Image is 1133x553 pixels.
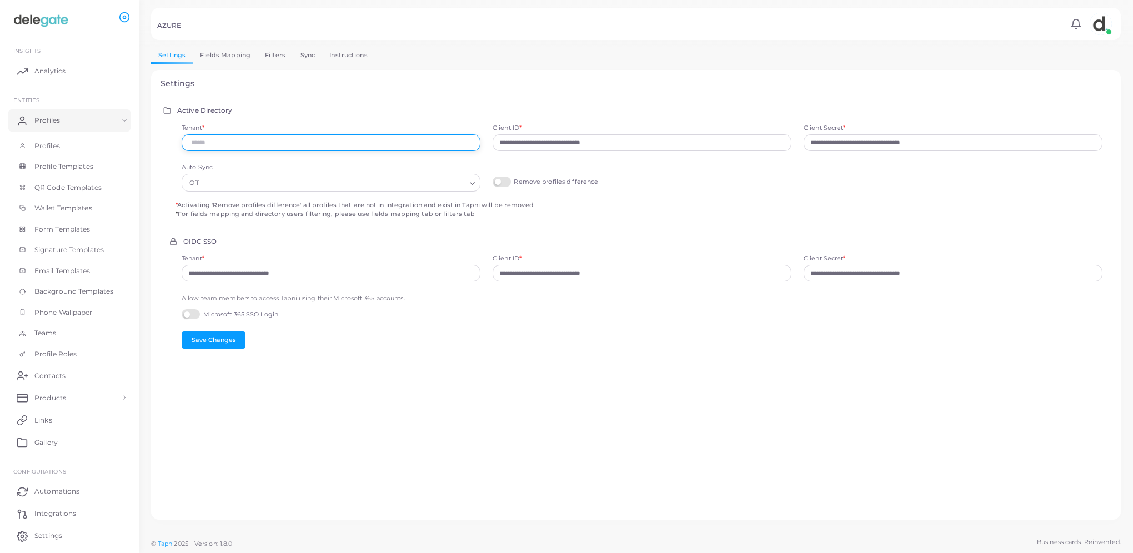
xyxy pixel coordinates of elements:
span: Profile Roles [34,349,77,359]
label: Client ID [493,124,522,133]
span: Products [34,393,66,403]
a: Sync [293,47,322,63]
label: Remove profiles difference [493,177,598,187]
span: Form Templates [34,224,91,234]
img: avatar [1090,13,1112,35]
span: Off [188,178,200,189]
p: Allow team members to access Tapni using their Microsoft 365 accounts. [182,294,480,303]
label: Microsoft 365 SSO Login [182,309,278,320]
a: Integrations [8,502,131,525]
a: Email Templates [8,260,131,281]
a: Profiles [8,109,131,132]
span: Email Templates [34,266,91,276]
a: Settings [8,525,131,547]
a: Products [8,386,131,409]
a: avatar [1086,13,1115,35]
span: Teams [34,328,57,338]
label: Tenant [182,254,204,263]
span: Analytics [34,66,66,76]
a: Teams [8,323,131,344]
span: Profile Templates [34,162,93,172]
span: INSIGHTS [13,47,41,54]
a: Fields Mapping [193,47,258,63]
span: Automations [34,486,79,496]
input: Search for option [202,177,465,189]
div: Activating 'Remove profiles difference' all profiles that are not in integration and exist in Tap... [176,201,1109,210]
label: Tenant [182,124,204,133]
a: Form Templates [8,219,131,240]
span: Profiles [34,115,60,125]
div: For fields mapping and directory users filtering, please use fields mapping tab or filters tab [176,210,1109,219]
a: Tapni [158,540,174,547]
span: Configurations [13,468,66,475]
span: 2025 [174,539,188,549]
span: © [151,539,232,549]
label: Client Secret [804,254,846,263]
a: Settings [151,47,193,63]
span: ENTITIES [13,97,39,103]
span: Links [34,415,52,425]
a: Signature Templates [8,239,131,260]
a: Instructions [322,47,375,63]
div: Search for option [182,174,480,192]
label: Auto Sync [182,163,213,172]
span: Business cards. Reinvented. [1037,537,1121,547]
span: Phone Wallpaper [34,308,93,318]
span: QR Code Templates [34,183,102,193]
h5: AZURE [157,22,182,29]
span: Contacts [34,371,66,381]
a: Links [8,409,131,431]
span: Background Templates [34,286,113,296]
a: Contacts [8,364,131,386]
span: Wallet Templates [34,203,92,213]
a: Automations [8,480,131,502]
a: Profiles [8,135,131,157]
label: Client ID [493,254,522,263]
span: Version: 1.8.0 [194,540,233,547]
a: Background Templates [8,281,131,302]
span: Integrations [34,509,76,519]
h5: OIDC SSO [183,238,217,245]
a: Phone Wallpaper [8,302,131,323]
span: Settings [34,531,62,541]
a: Analytics [8,60,131,82]
a: QR Code Templates [8,177,131,198]
img: logo [10,11,72,31]
span: Profiles [34,141,60,151]
a: Filters [258,47,293,63]
button: Save Changes [182,331,245,348]
label: Client Secret [804,124,846,133]
h4: Settings [161,79,1112,88]
a: Profile Roles [8,344,131,365]
span: Gallery [34,438,58,448]
span: Signature Templates [34,245,104,255]
a: Profile Templates [8,156,131,177]
a: Wallet Templates [8,198,131,219]
a: Gallery [8,431,131,453]
h5: Active Directory [177,107,232,114]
